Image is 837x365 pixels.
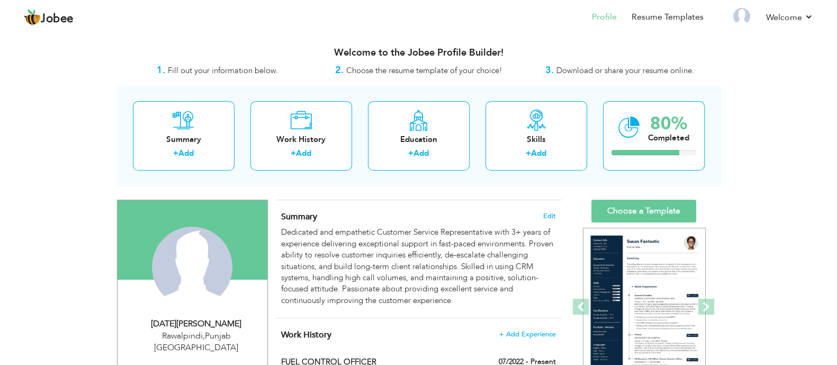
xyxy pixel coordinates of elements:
[291,148,296,159] label: +
[591,200,696,222] a: Choose a Template
[556,65,694,76] span: Download or share your resume online.
[41,13,74,25] span: Jobee
[125,330,267,354] div: Rawalpindi Punjab [GEOGRAPHIC_DATA]
[648,132,689,144] div: Completed
[281,330,555,340] h4: This helps to show the companies you have worked for.
[152,227,232,307] img: Raja Talha Ali
[733,8,750,25] img: Profile Img
[545,64,554,77] strong: 3.
[499,331,556,338] span: + Add Experience
[766,11,813,24] a: Welcome
[24,9,74,26] a: Jobee
[526,148,531,159] label: +
[259,134,344,145] div: Work History
[543,212,556,220] span: Edit
[281,227,555,306] div: Dedicated and empathetic Customer Service Representative with 3+ years of experience delivering e...
[141,134,226,145] div: Summary
[592,11,617,23] a: Profile
[346,65,502,76] span: Choose the resume template of your choice!
[335,64,344,77] strong: 2.
[281,211,555,222] h4: Adding a summary is a quick and easy way to highlight your experience and interests.
[494,134,579,145] div: Skills
[413,148,429,158] a: Add
[203,330,205,342] span: ,
[24,9,41,26] img: jobee.io
[117,48,721,58] h3: Welcome to the Jobee Profile Builder!
[125,318,267,330] div: [DATE][PERSON_NAME]
[281,329,331,341] span: Work History
[173,148,178,159] label: +
[157,64,165,77] strong: 1.
[648,115,689,132] div: 80%
[281,211,317,222] span: Summary
[296,148,311,158] a: Add
[632,11,704,23] a: Resume Templates
[376,134,461,145] div: Education
[531,148,546,158] a: Add
[168,65,278,76] span: Fill out your information below.
[408,148,413,159] label: +
[178,148,194,158] a: Add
